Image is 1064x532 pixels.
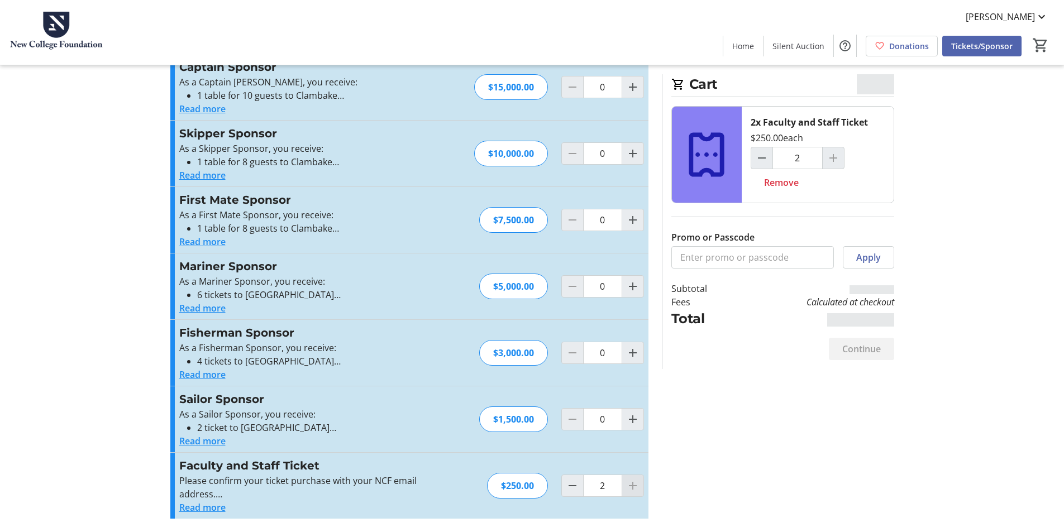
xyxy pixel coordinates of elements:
h3: Skipper Sponsor [179,125,423,142]
button: Decrement by one [562,475,583,496]
td: Total [671,309,736,329]
p: As a Sailor Sponsor, you receive: [179,408,423,421]
button: Increment by one [622,409,643,430]
button: Cart [1030,35,1051,55]
li: 4 tickets to [GEOGRAPHIC_DATA] [197,354,423,368]
li: 6 tickets to [GEOGRAPHIC_DATA] [197,288,423,301]
button: Increment by one [622,143,643,164]
button: Increment by one [622,209,643,231]
input: Mariner Sponsor Quantity [583,275,622,298]
li: 1 table for 8 guests to Clambake [197,222,423,235]
h2: Cart [671,74,894,97]
span: $0.00 [857,74,894,94]
a: Donations [866,36,938,56]
button: Read more [179,169,226,182]
div: $10,000.00 [474,141,548,166]
div: $250.00 [487,473,548,499]
button: Read more [179,501,226,514]
a: Home [723,36,763,56]
button: Read more [179,434,226,448]
p: As a First Mate Sponsor, you receive: [179,208,423,222]
h3: Fisherman Sponsor [179,324,423,341]
input: Fisherman Sponsor Quantity [583,342,622,364]
input: First Mate Sponsor Quantity [583,209,622,231]
span: [PERSON_NAME] [966,10,1035,23]
input: Skipper Sponsor Quantity [583,142,622,165]
div: $7,500.00 [479,207,548,233]
div: $3,000.00 [479,340,548,366]
button: Increment by one [622,276,643,297]
p: As a Captain [PERSON_NAME], you receive: [179,75,423,89]
h3: Sailor Sponsor [179,391,423,408]
h3: Mariner Sponsor [179,258,423,275]
td: Fees [671,295,736,309]
li: 2 ticket to [GEOGRAPHIC_DATA] [197,421,423,434]
p: As a Fisherman Sponsor, you receive: [179,341,423,354]
button: [PERSON_NAME] [957,8,1057,26]
h3: First Mate Sponsor [179,191,423,208]
span: Silent Auction [772,40,824,52]
button: Read more [179,235,226,248]
h3: Faculty and Staff Ticket [179,457,423,474]
li: 1 table for 8 guests to Clambake [197,155,423,169]
label: Promo or Passcode [671,231,755,244]
button: Remove [751,171,812,194]
input: Faculty and Staff Ticket Quantity [772,147,823,169]
div: $5,000.00 [479,274,548,299]
p: Please confirm your ticket purchase with your NCF email address. [179,474,423,501]
td: Subtotal [671,282,736,295]
button: Read more [179,301,226,315]
span: Home [732,40,754,52]
li: 1 table for 10 guests to Clambake [197,89,423,102]
span: Donations [889,40,929,52]
button: Apply [843,246,894,269]
img: New College Foundation's Logo [7,4,106,60]
button: Increment by one [622,76,643,98]
h3: Captain Sponsor [179,59,423,75]
input: Faculty and Staff Ticket Quantity [583,475,622,497]
div: $15,000.00 [474,74,548,100]
input: Sailor Sponsor Quantity [583,408,622,430]
a: Tickets/Sponsor [942,36,1022,56]
td: Calculated at checkout [736,295,894,309]
input: Captain Sponsor Quantity [583,76,622,98]
div: $1,500.00 [479,406,548,432]
button: Decrement by one [751,147,772,169]
span: Apply [856,251,881,264]
div: 2x Faculty and Staff Ticket [751,116,868,129]
button: Increment by one [622,342,643,363]
a: Silent Auction [764,36,833,56]
p: As a Skipper Sponsor, you receive: [179,142,423,155]
button: Read more [179,102,226,116]
button: Read more [179,368,226,381]
span: Tickets/Sponsor [951,40,1013,52]
button: Help [834,35,856,57]
input: Enter promo or passcode [671,246,834,269]
div: $250.00 each [751,131,803,145]
span: Remove [764,176,799,189]
p: As a Mariner Sponsor, you receive: [179,275,423,288]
